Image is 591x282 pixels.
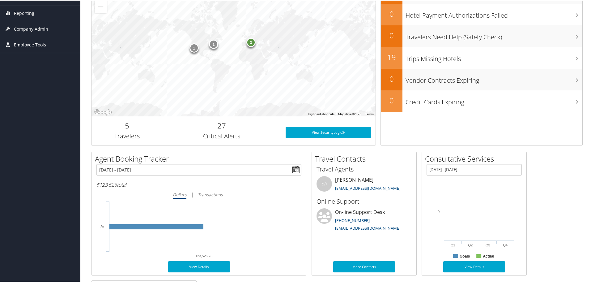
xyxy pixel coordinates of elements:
[335,185,400,190] a: [EMAIL_ADDRESS][DOMAIN_NAME]
[14,5,34,20] span: Reporting
[381,90,582,111] a: 0Credit Cards Expiring
[246,37,256,46] div: 3
[438,209,440,213] tspan: 0
[209,39,218,48] div: 1
[101,224,105,228] tspan: Air
[96,181,117,188] span: $123,526
[451,243,455,246] text: Q1
[189,42,198,52] div: 1
[96,181,301,188] h6: total
[96,190,301,198] div: |
[14,37,46,52] span: Employee Tools
[333,261,395,272] a: More Contacts
[460,254,470,258] text: Goals
[381,3,582,25] a: 0Hotel Payment Authorizations Failed
[486,243,490,246] text: Q3
[335,217,370,223] a: [PHONE_NUMBER]
[381,25,582,46] a: 0Travelers Need Help (Safety Check)
[406,51,582,63] h3: Trips Missing Hotels
[381,51,402,62] h2: 19
[381,8,402,19] h2: 0
[93,108,113,116] a: Open this area in Google Maps (opens a new window)
[425,153,526,163] h2: Consultative Services
[173,191,186,197] i: Dollars
[381,30,402,40] h2: 0
[406,29,582,41] h3: Travelers Need Help (Safety Check)
[317,176,332,191] div: SA
[167,120,276,130] h2: 27
[468,243,473,246] text: Q2
[95,153,306,163] h2: Agent Booking Tracker
[96,120,158,130] h2: 5
[308,111,334,116] button: Keyboard shortcuts
[381,68,582,90] a: 0Vendor Contracts Expiring
[198,191,223,197] i: Transactions
[338,112,361,115] span: Map data ©2025
[381,95,402,105] h2: 0
[195,254,212,257] tspan: 123,526.23
[443,261,505,272] a: View Details
[381,46,582,68] a: 19Trips Missing Hotels
[483,254,494,258] text: Actual
[406,94,582,106] h3: Credit Cards Expiring
[503,243,508,246] text: Q4
[317,197,412,205] h3: Online Support
[167,131,276,140] h3: Critical Alerts
[313,176,415,196] li: [PERSON_NAME]
[93,108,113,116] img: Google
[168,261,230,272] a: View Details
[313,208,415,233] li: On-line Support Desk
[406,7,582,19] h3: Hotel Payment Authorizations Failed
[315,153,416,163] h2: Travel Contacts
[286,126,371,137] a: View SecurityLogic®
[381,73,402,84] h2: 0
[406,72,582,84] h3: Vendor Contracts Expiring
[365,112,374,115] a: Terms (opens in new tab)
[335,225,400,230] a: [EMAIL_ADDRESS][DOMAIN_NAME]
[317,164,412,173] h3: Travel Agents
[96,131,158,140] h3: Travelers
[14,21,48,36] span: Company Admin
